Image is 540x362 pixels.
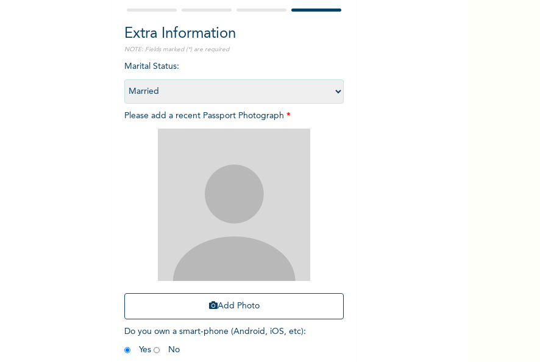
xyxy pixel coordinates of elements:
h2: Extra Information [124,23,344,45]
button: Add Photo [124,293,344,319]
span: Marital Status : [124,62,344,96]
span: Please add a recent Passport Photograph [124,112,344,325]
p: NOTE: Fields marked (*) are required [124,45,344,54]
img: Crop [158,129,310,281]
span: Do you own a smart-phone (Android, iOS, etc) : Yes No [124,327,306,354]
